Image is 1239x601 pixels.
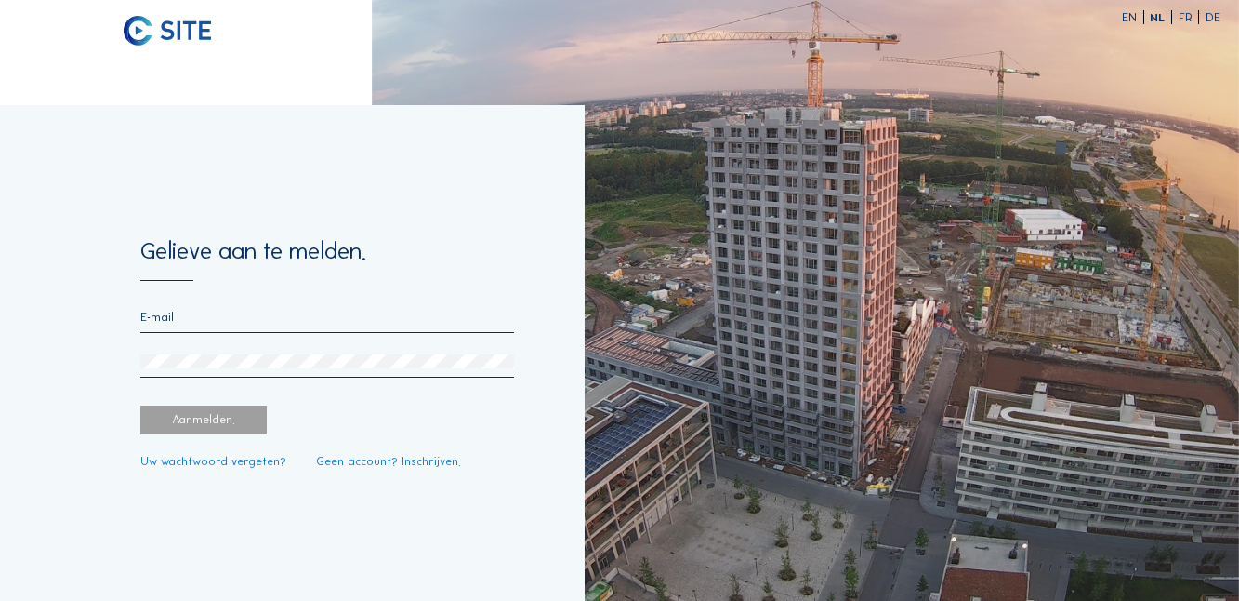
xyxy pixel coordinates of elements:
a: Geen account? Inschrijven. [316,456,461,468]
div: FR [1179,12,1200,24]
div: Aanmelden. [140,406,267,434]
input: E-mail [140,310,514,324]
div: EN [1122,12,1144,24]
div: NL [1150,12,1172,24]
a: Uw wachtwoord vergeten? [140,456,286,468]
div: Gelieve aan te melden. [140,239,514,282]
img: C-SITE logo [124,16,210,45]
div: DE [1206,12,1220,24]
